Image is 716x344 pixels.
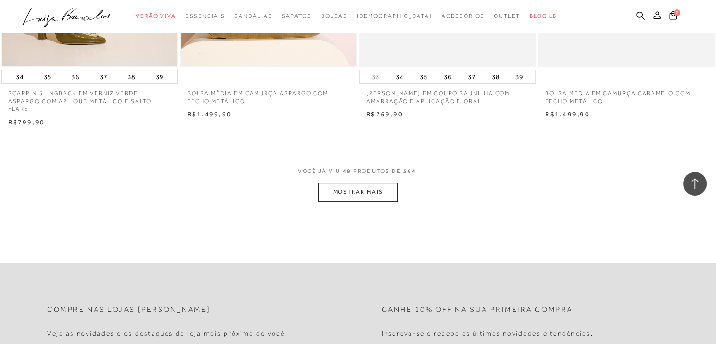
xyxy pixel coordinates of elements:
[356,8,432,25] a: noSubCategoriesText
[136,13,176,19] span: Verão Viva
[180,84,357,106] a: BOLSA MÉDIA EM CAMURÇA ASPARGO COM FECHO METÁLICO
[47,305,210,314] h2: Compre nas lojas [PERSON_NAME]
[494,13,520,19] span: Outlet
[136,8,176,25] a: categoryNavScreenReaderText
[185,13,225,19] span: Essenciais
[298,168,418,174] span: VOCÊ JÁ VIU PRODUTOS DE
[530,13,557,19] span: BLOG LB
[489,70,502,83] button: 38
[538,84,715,106] a: BOLSA MÉDIA EM CAMURÇA CARAMELO COM FECHO METÁLICO
[369,73,382,82] button: 33
[318,183,397,201] button: MOSTRAR MAIS
[343,168,351,174] span: 48
[530,8,557,25] a: BLOG LB
[282,8,311,25] a: categoryNavScreenReaderText
[125,70,138,83] button: 38
[1,84,178,113] a: SCARPIN SLINGBACK EM VERNIZ VERDE ASPARGO COM APLIQUE METÁLICO E SALTO FLARE
[8,118,45,126] span: R$799,90
[442,8,484,25] a: categoryNavScreenReaderText
[97,70,110,83] button: 37
[382,329,593,337] h4: Inscreva-se e receba as últimas novidades e tendências.
[513,70,526,83] button: 39
[47,329,288,337] h4: Veja as novidades e os destaques da loja mais próxima de você.
[187,110,232,118] span: R$1.499,90
[13,70,26,83] button: 34
[393,70,406,83] button: 34
[321,13,347,19] span: Bolsas
[41,70,54,83] button: 35
[417,70,430,83] button: 35
[382,305,573,314] h2: Ganhe 10% off na sua primeira compra
[359,84,536,106] a: [PERSON_NAME] EM COURO BAUNILHA COM AMARRAÇÃO E APLICAÇÃO FLORAL
[465,70,478,83] button: 37
[667,10,680,23] button: 0
[234,8,272,25] a: categoryNavScreenReaderText
[153,70,166,83] button: 39
[545,110,589,118] span: R$1.499,90
[282,13,311,19] span: Sapatos
[674,9,680,16] span: 0
[356,13,432,19] span: [DEMOGRAPHIC_DATA]
[494,8,520,25] a: categoryNavScreenReaderText
[441,70,454,83] button: 36
[321,8,347,25] a: categoryNavScreenReaderText
[69,70,82,83] button: 36
[403,168,416,174] span: 564
[442,13,484,19] span: Acessórios
[185,8,225,25] a: categoryNavScreenReaderText
[366,110,403,118] span: R$759,90
[234,13,272,19] span: Sandálias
